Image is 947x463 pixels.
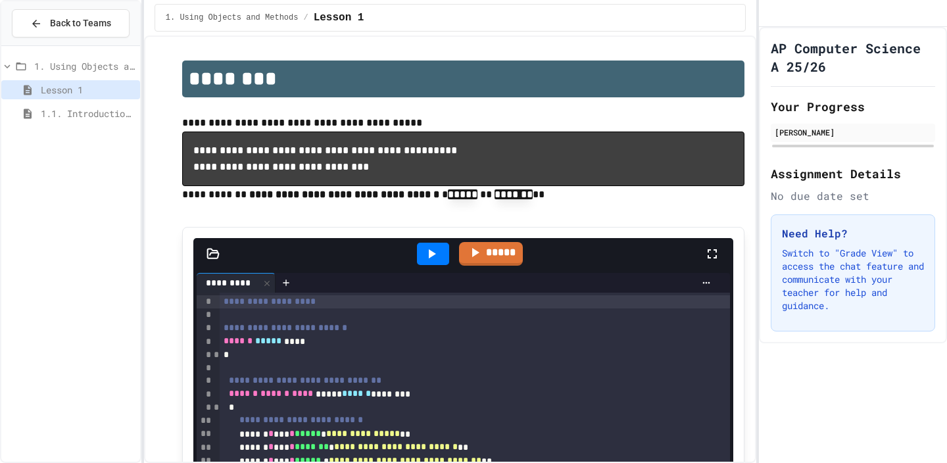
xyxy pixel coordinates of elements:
span: / [303,12,308,23]
span: 1.1. Introduction to Algorithms, Programming, and Compilers [41,107,135,120]
h2: Assignment Details [771,164,935,183]
div: No due date set [771,188,935,204]
h1: AP Computer Science A 25/26 [771,39,935,76]
span: 1. Using Objects and Methods [34,59,135,73]
h2: Your Progress [771,97,935,116]
span: 1. Using Objects and Methods [166,12,299,23]
span: Lesson 1 [314,10,364,26]
h3: Need Help? [782,226,924,241]
div: [PERSON_NAME] [775,126,931,138]
span: Back to Teams [50,16,111,30]
button: Back to Teams [12,9,130,37]
span: Lesson 1 [41,83,135,97]
p: Switch to "Grade View" to access the chat feature and communicate with your teacher for help and ... [782,247,924,312]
